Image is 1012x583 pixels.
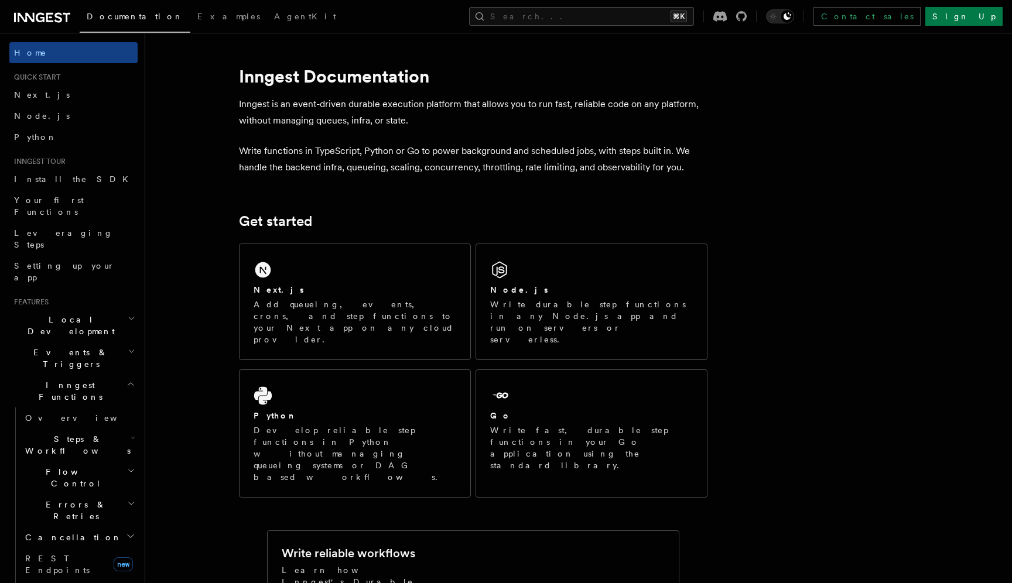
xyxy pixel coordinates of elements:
[9,347,128,370] span: Events & Triggers
[14,111,70,121] span: Node.js
[282,545,415,561] h2: Write reliable workflows
[20,433,131,457] span: Steps & Workflows
[239,369,471,498] a: PythonDevelop reliable step functions in Python without managing queueing systems or DAG based wo...
[490,410,511,421] h2: Go
[9,84,138,105] a: Next.js
[490,284,548,296] h2: Node.js
[14,90,70,100] span: Next.js
[87,12,183,21] span: Documentation
[254,424,456,483] p: Develop reliable step functions in Python without managing queueing systems or DAG based workflows.
[490,299,693,345] p: Write durable step functions in any Node.js app and run on servers or serverless.
[813,7,921,26] a: Contact sales
[80,4,190,33] a: Documentation
[20,461,138,494] button: Flow Control
[14,47,47,59] span: Home
[274,12,336,21] span: AgentKit
[14,196,84,217] span: Your first Functions
[25,554,90,575] span: REST Endpoints
[9,157,66,166] span: Inngest tour
[9,255,138,288] a: Setting up your app
[14,174,135,184] span: Install the SDK
[114,557,133,571] span: new
[20,407,138,428] a: Overview
[239,244,471,360] a: Next.jsAdd queueing, events, crons, and step functions to your Next app on any cloud provider.
[267,4,343,32] a: AgentKit
[254,299,456,345] p: Add queueing, events, crons, and step functions to your Next app on any cloud provider.
[9,375,138,407] button: Inngest Functions
[9,42,138,63] a: Home
[190,4,267,32] a: Examples
[490,424,693,471] p: Write fast, durable step functions in your Go application using the standard library.
[9,73,60,82] span: Quick start
[9,297,49,307] span: Features
[20,499,127,522] span: Errors & Retries
[9,379,126,403] span: Inngest Functions
[476,244,707,360] a: Node.jsWrite durable step functions in any Node.js app and run on servers or serverless.
[20,527,138,548] button: Cancellation
[20,466,127,489] span: Flow Control
[14,132,57,142] span: Python
[254,410,297,421] h2: Python
[239,213,312,229] a: Get started
[671,11,687,22] kbd: ⌘K
[9,309,138,342] button: Local Development
[20,428,138,461] button: Steps & Workflows
[239,66,707,87] h1: Inngest Documentation
[9,222,138,255] a: Leveraging Steps
[14,228,113,249] span: Leveraging Steps
[239,143,707,176] p: Write functions in TypeScript, Python or Go to power background and scheduled jobs, with steps bu...
[925,7,1003,26] a: Sign Up
[9,126,138,148] a: Python
[239,96,707,129] p: Inngest is an event-driven durable execution platform that allows you to run fast, reliable code ...
[20,548,138,581] a: REST Endpointsnew
[9,314,128,337] span: Local Development
[14,261,115,282] span: Setting up your app
[9,190,138,222] a: Your first Functions
[9,105,138,126] a: Node.js
[469,7,694,26] button: Search...⌘K
[20,531,122,543] span: Cancellation
[766,9,794,23] button: Toggle dark mode
[9,342,138,375] button: Events & Triggers
[9,169,138,190] a: Install the SDK
[476,369,707,498] a: GoWrite fast, durable step functions in your Go application using the standard library.
[20,494,138,527] button: Errors & Retries
[254,284,304,296] h2: Next.js
[197,12,260,21] span: Examples
[25,413,146,423] span: Overview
